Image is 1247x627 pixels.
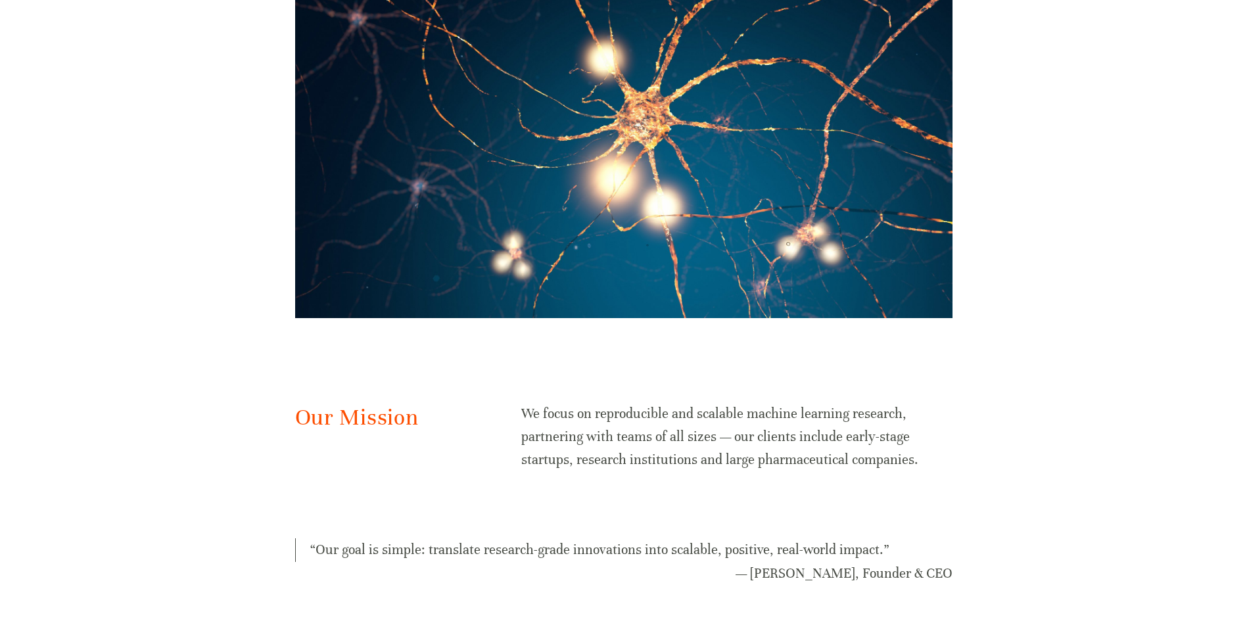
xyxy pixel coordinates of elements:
blockquote: Our goal is simple: translate research-grade innovations into scalable, positive, real-world impact. [295,538,953,561]
span: “ [310,542,316,558]
p: We focus on reproducible and scalable machine learning research, partnering with teams of all siz... [521,402,952,472]
span: ” [883,542,889,558]
h2: Our Mission [295,402,953,433]
figcaption: — [PERSON_NAME], Founder & CEO [295,562,953,585]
